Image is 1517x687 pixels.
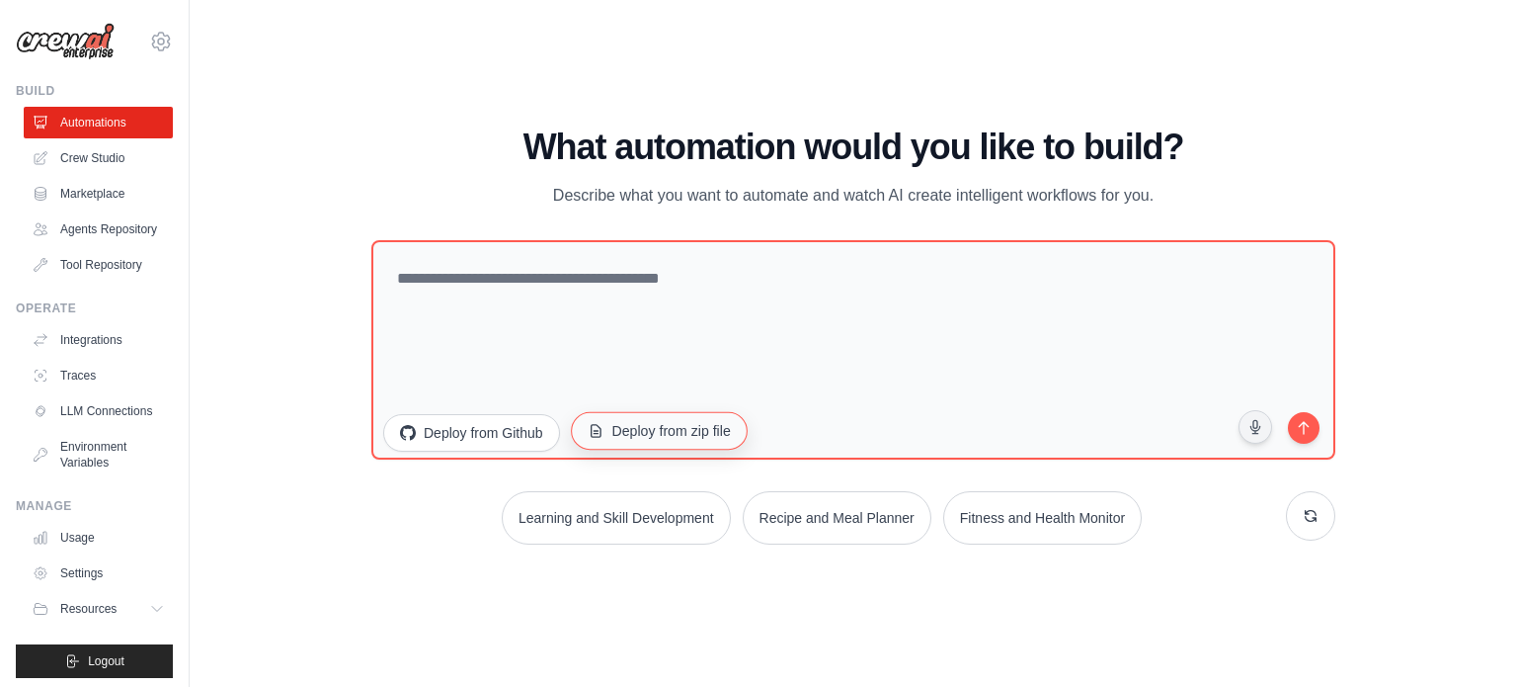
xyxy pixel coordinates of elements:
button: Resources [24,593,173,625]
a: Tool Repository [24,249,173,281]
button: Learning and Skill Development [502,491,731,545]
a: Integrations [24,324,173,356]
img: Logo [16,23,115,60]
a: Agents Repository [24,214,173,245]
a: Crew Studio [24,142,173,174]
button: Recipe and Meal Planner [743,491,931,545]
a: LLM Connections [24,395,173,427]
button: Logout [16,644,173,678]
span: Resources [60,601,117,617]
h1: What automation would you like to build? [371,128,1335,167]
div: Build [16,83,173,99]
span: Logout [88,653,124,669]
button: Deploy from Github [383,414,560,452]
button: Fitness and Health Monitor [943,491,1142,545]
a: Environment Variables [24,431,173,478]
div: Manage [16,498,173,514]
button: Deploy from zip file [571,411,748,449]
a: Automations [24,107,173,138]
p: Describe what you want to automate and watch AI create intelligent workflows for you. [521,183,1185,209]
div: Operate [16,301,173,316]
a: Traces [24,360,173,391]
a: Usage [24,522,173,554]
a: Settings [24,558,173,589]
a: Marketplace [24,178,173,210]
